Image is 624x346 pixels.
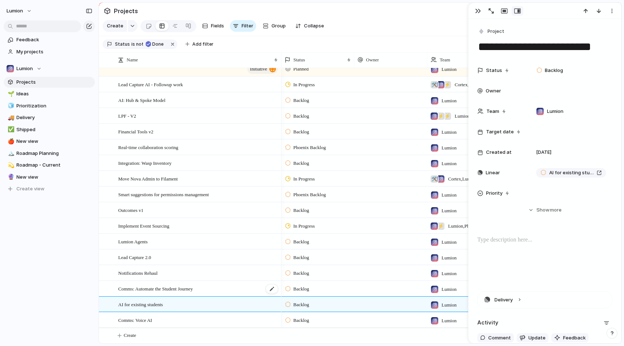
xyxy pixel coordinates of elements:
[293,97,309,104] span: Backlog
[7,150,14,157] button: 🏔️
[293,223,315,230] span: In Progress
[271,22,286,30] span: Group
[247,64,278,74] button: initiative
[4,160,95,171] a: 💫Roadmap - Current
[118,111,136,120] span: LPF - V2
[8,137,13,146] div: 🍎
[293,56,305,64] span: Status
[7,7,23,15] span: Lumion
[16,48,92,56] span: My projects
[4,124,95,135] a: ✅Shipped
[192,41,213,47] span: Add filter
[442,144,457,152] span: Lumion
[8,102,13,110] div: 🧊
[4,112,95,123] a: 🚚Delivery
[118,127,153,136] span: Financial Tools v2
[230,20,256,32] button: Filter
[293,301,309,308] span: Backlog
[4,46,95,57] a: My projects
[486,128,514,136] span: Target date
[4,172,95,183] a: 🔮New view
[124,332,136,339] span: Create
[442,286,457,293] span: Lumion
[448,175,477,183] span: Cortex , Lumion
[118,80,183,88] span: Lead Capture AI - Followup work
[292,20,327,32] button: Collapse
[488,28,504,35] span: Project
[536,168,606,178] a: AI for existing students
[293,144,326,151] span: Phoenix Backlog
[293,128,309,136] span: Backlog
[4,88,95,99] div: 🌱Ideas
[16,90,92,98] span: Ideas
[293,113,309,120] span: Backlog
[442,239,457,246] span: Lumion
[477,204,612,217] button: Showmore
[144,40,168,48] button: Done
[293,254,309,261] span: Backlog
[293,270,309,277] span: Backlog
[486,149,512,156] span: Created at
[4,148,95,159] a: 🏔️Roadmap Planning
[7,138,14,145] button: 🍎
[7,102,14,110] button: 🧊
[563,334,586,342] span: Feedback
[16,150,92,157] span: Roadmap Planning
[304,22,324,30] span: Collapse
[293,65,309,73] span: Planned
[293,238,309,246] span: Backlog
[486,67,502,74] span: Status
[199,20,227,32] button: Fields
[118,284,193,293] span: Comms: Automate the Student Journey
[477,333,514,343] button: Comment
[16,102,92,110] span: Prioritization
[442,270,457,277] span: Lumion
[16,126,92,133] span: Shipped
[4,77,95,88] a: Projects
[293,81,315,88] span: In Progress
[366,56,379,64] span: Owner
[442,160,457,167] span: Lumion
[7,161,14,169] button: 💫
[549,169,594,176] span: AI for existing students
[131,41,135,47] span: is
[115,41,130,47] span: Status
[444,81,451,88] div: ⚡
[152,41,163,47] span: Done
[112,4,139,18] span: Projects
[259,20,289,32] button: Group
[118,237,148,246] span: Lumion Agents
[437,113,444,120] div: ⚡
[455,113,497,120] span: Lumion , Phoenix , Praxis
[16,79,92,86] span: Projects
[118,96,165,104] span: AI: Hub & Spoke Model
[486,87,501,95] span: Owner
[181,39,218,49] button: Add filter
[118,221,169,230] span: Implement Event Sourcing
[7,90,14,98] button: 🌱
[8,149,13,157] div: 🏔️
[7,126,14,133] button: ✅
[127,56,138,64] span: Name
[16,114,92,121] span: Delivery
[8,90,13,98] div: 🌱
[486,190,502,197] span: Priority
[293,285,309,293] span: Backlog
[16,185,45,193] span: Create view
[7,174,14,181] button: 🔮
[16,36,92,43] span: Feedback
[118,190,209,198] span: Smart suggestions for permissions management
[250,64,267,74] span: initiative
[488,334,511,342] span: Comment
[4,100,95,111] a: 🧊Prioritization
[118,316,152,324] span: Comms: Voice AI
[536,149,551,156] span: [DATE]
[135,41,143,47] span: not
[293,207,309,214] span: Backlog
[550,206,562,214] span: more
